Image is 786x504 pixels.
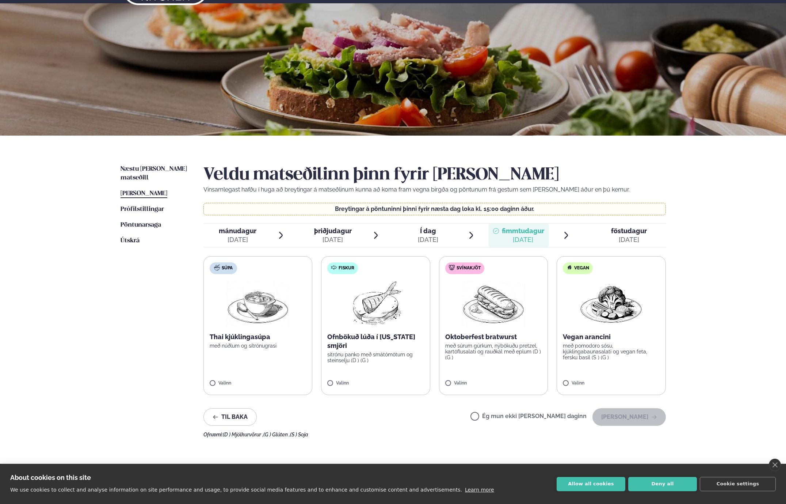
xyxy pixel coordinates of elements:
span: Prófílstillingar [121,206,164,212]
img: pork.svg [449,265,455,270]
span: Súpa [222,265,233,271]
button: Til baka [203,408,257,426]
div: [DATE] [502,235,544,244]
div: [DATE] [611,235,647,244]
p: Vinsamlegast hafðu í huga að breytingar á matseðlinum kunna að koma fram vegna birgða og pöntunum... [203,185,666,194]
button: Cookie settings [700,477,776,491]
span: Svínakjöt [457,265,481,271]
p: Thai kjúklingasúpa [210,333,306,341]
button: Allow all cookies [557,477,625,491]
span: föstudagur [611,227,647,235]
img: Panini.png [461,280,526,327]
p: Breytingar á pöntuninni þinni fyrir næsta dag loka kl. 15:00 daginn áður. [211,206,658,212]
span: (S ) Soja [290,432,308,437]
span: mánudagur [219,227,256,235]
span: Útskrá [121,238,140,244]
a: close [769,459,781,471]
span: Fiskur [339,265,354,271]
p: Vegan arancini [563,333,660,341]
p: Oktoberfest bratwurst [445,333,542,341]
p: Ofnbökuð lúða í [US_STATE] smjöri [327,333,424,350]
a: Næstu [PERSON_NAME] matseðill [121,165,189,182]
span: (G ) Glúten , [263,432,290,437]
img: Soup.png [226,280,290,327]
a: Útskrá [121,236,140,245]
p: með pomodoro sósu, kjúklingabaunasalati og vegan feta, fersku basil (S ) (G ) [563,343,660,360]
p: sítrónu panko með smátómötum og steinselju (D ) (G ) [327,352,424,363]
span: Í dag [418,227,438,235]
a: Prófílstillingar [121,205,164,214]
h2: Veldu matseðilinn þinn fyrir [PERSON_NAME] [203,165,666,185]
span: Vegan [574,265,589,271]
div: [DATE] [314,235,352,244]
div: [DATE] [418,235,438,244]
div: Ofnæmi: [203,432,666,437]
img: Fish.png [343,280,408,327]
strong: About cookies on this site [10,474,91,481]
div: [DATE] [219,235,256,244]
img: soup.svg [214,265,220,270]
p: með súrum gúrkum, nýbökuðu pretzel, kartöflusalati og rauðkál með eplum (D ) (G ) [445,343,542,360]
a: Pöntunarsaga [121,221,161,230]
img: Vegan.png [579,280,643,327]
button: Deny all [628,477,697,491]
span: Pöntunarsaga [121,222,161,228]
span: Næstu [PERSON_NAME] matseðill [121,166,187,181]
span: þriðjudagur [314,227,352,235]
button: [PERSON_NAME] [592,408,666,426]
a: Learn more [465,487,494,493]
span: fimmtudagur [502,227,544,235]
p: We use cookies to collect and analyse information on site performance and usage, to provide socia... [10,487,462,493]
img: fish.svg [331,265,337,270]
span: (D ) Mjólkurvörur , [223,432,263,437]
img: Vegan.svg [566,265,572,270]
span: [PERSON_NAME] [121,190,167,197]
p: með núðlum og sítrónugrasi [210,343,306,349]
a: [PERSON_NAME] [121,189,167,198]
